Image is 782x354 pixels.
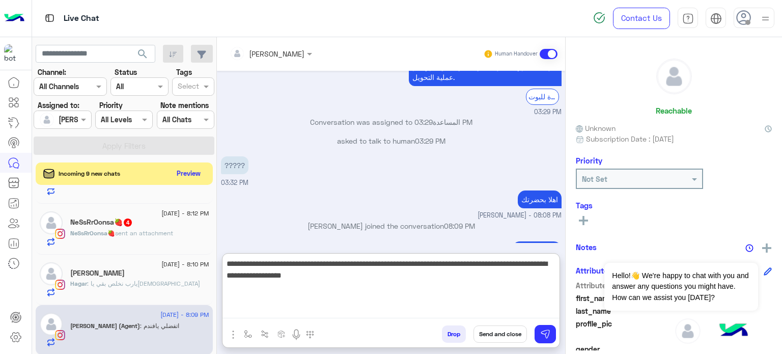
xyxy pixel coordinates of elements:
img: tab [43,12,56,24]
button: select flow [240,325,257,342]
span: 08:09 PM [444,222,475,230]
span: [DATE] - 8:12 PM [161,209,209,218]
p: Live Chat [64,12,99,25]
span: Attribute Name [576,280,673,291]
img: send voice note [290,329,302,341]
img: make a call [306,331,314,339]
span: Hagar [70,280,87,287]
img: defaultAdmin.png [40,113,54,127]
img: defaultAdmin.png [40,211,63,234]
a: Contact Us [613,8,670,29]
button: create order [273,325,290,342]
img: spinner [593,12,605,24]
span: profile_pic [576,318,673,342]
img: Instagram [55,330,65,340]
img: select flow [244,330,252,338]
span: [PERSON_NAME] - 08:08 PM [478,211,562,221]
p: 7/9/2025, 8:09 PM [512,241,562,259]
img: defaultAdmin.png [40,313,63,336]
span: NeSsRrOonsa🍓 [70,229,115,237]
span: يارب نخلص بقي يارب [87,280,200,287]
img: 919860931428189 [4,44,22,63]
span: [DATE] - 8:10 PM [161,260,209,269]
h6: Reachable [656,106,692,115]
span: Subscription Date : [DATE] [586,133,674,144]
label: Note mentions [160,100,209,111]
img: Trigger scenario [261,330,269,338]
label: Assigned to: [38,100,79,111]
button: Drop [442,325,466,343]
img: add [762,243,771,253]
img: send message [540,329,550,339]
img: defaultAdmin.png [40,262,63,285]
span: search [136,48,149,60]
span: [DATE] - 8:09 PM [160,310,209,319]
span: Hello!👋 We're happy to chat with you and answer any questions you might have. How can we assist y... [604,263,758,311]
img: defaultAdmin.png [657,59,691,94]
p: [PERSON_NAME] joined the conversation [221,221,562,231]
img: send attachment [227,329,239,341]
p: 7/9/2025, 8:08 PM [518,190,562,208]
img: Instagram [55,229,65,239]
h6: Priority [576,156,602,165]
span: 4 [124,219,132,227]
span: Unknown [576,123,616,133]
span: first_name [576,293,673,304]
span: Incoming 9 new chats [59,169,120,178]
div: Select [176,80,199,94]
button: Trigger scenario [257,325,273,342]
img: Instagram [55,280,65,290]
label: Channel: [38,67,66,77]
p: Conversation was assigned to المساعدة [221,117,562,127]
span: 03:29 PM [414,118,472,126]
span: اتفضلي يافندم [140,322,179,330]
h5: Hagar Ashraf [70,269,125,278]
button: Apply Filters [34,137,214,155]
span: sent an attachment [115,229,173,237]
span: last_name [576,306,673,316]
img: hulul-logo.png [716,313,751,349]
label: Priority [99,100,123,111]
h5: NeSsRrOonsa🍓 [70,218,133,227]
img: tab [682,13,694,24]
img: defaultAdmin.png [675,318,701,344]
button: search [130,45,155,67]
label: Tags [176,67,192,77]
span: 03:29 PM [534,107,562,117]
span: 03:32 PM [221,179,248,186]
a: tab [678,8,698,29]
span: [PERSON_NAME] (Agent) [70,322,140,330]
img: create order [277,330,286,338]
button: Preview [173,166,205,181]
h6: Attributes [576,266,612,275]
h6: Tags [576,201,772,210]
img: Logo [4,8,24,29]
p: 7/9/2025, 3:32 PM [221,156,248,174]
img: profile [759,12,772,25]
button: Send and close [473,325,527,343]
img: tab [710,13,722,24]
small: Human Handover [495,50,538,58]
div: العودة للبوت [526,89,559,104]
h6: Notes [576,242,597,252]
p: asked to talk to human [221,135,562,146]
label: Status [115,67,137,77]
span: 03:29 PM [415,137,445,145]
